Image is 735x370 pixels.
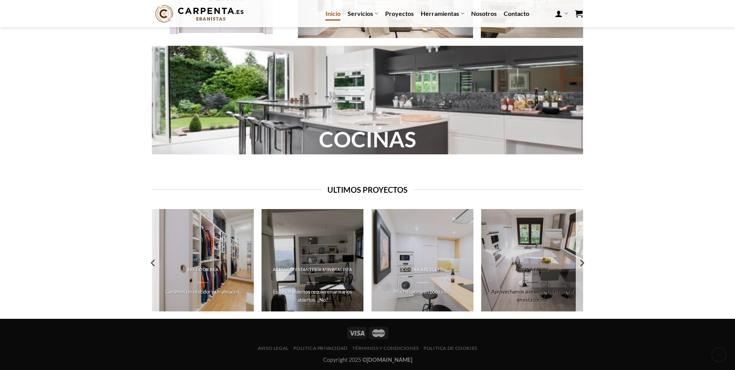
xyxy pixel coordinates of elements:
[293,345,348,351] a: Politica privacidad
[385,7,414,21] a: Proyectos
[524,272,540,277] span: Cocinas
[421,6,464,21] a: Herramientas
[481,209,583,311] a: cocina encimera y tarima claros, fregadero bajo encimera Cocina Freire Cocinas Aprovechamos al má...
[153,3,246,24] img: Carpenta.es
[371,209,473,311] img: cocina encimera reforma carpinteria
[423,345,477,351] a: Politica de cookies
[152,209,254,311] img: vestidor, armario sin frentes carpinteria
[371,209,473,311] a: cocina encimera reforma carpinteria Cocina Arcelles Mucha cocina en poco sitio.
[152,209,254,311] a: vestidor, armario sin frentes carpinteria Vestidor Bea Ganamos un vestidor y un almacén.
[471,7,497,21] a: Nosotros
[367,356,412,363] strong: [DOMAIN_NAME]
[319,126,416,152] a: COCINAS
[327,183,408,196] span: Ultimos proyectos
[258,345,289,351] a: Aviso legal
[481,209,583,311] img: cocina encimera y tarima claros, fregadero bajo encimera
[352,345,418,351] a: Términos y condiciones
[348,6,378,21] a: Servicios
[153,355,583,364] div: Copyright 2025 ©
[262,209,364,311] a: armario sin frentes Armario estantería minimalista Espacios abiertos requieren armarios abiertos....
[148,208,159,318] button: Previous
[576,208,587,318] button: Next
[325,7,341,21] a: Inicio
[489,267,576,272] h6: Cocina Freire
[504,7,529,21] a: Contacto
[262,209,364,311] img: armario sin frentes
[489,288,576,304] p: Aprovechamos al máximo la luz natural en esta cocina.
